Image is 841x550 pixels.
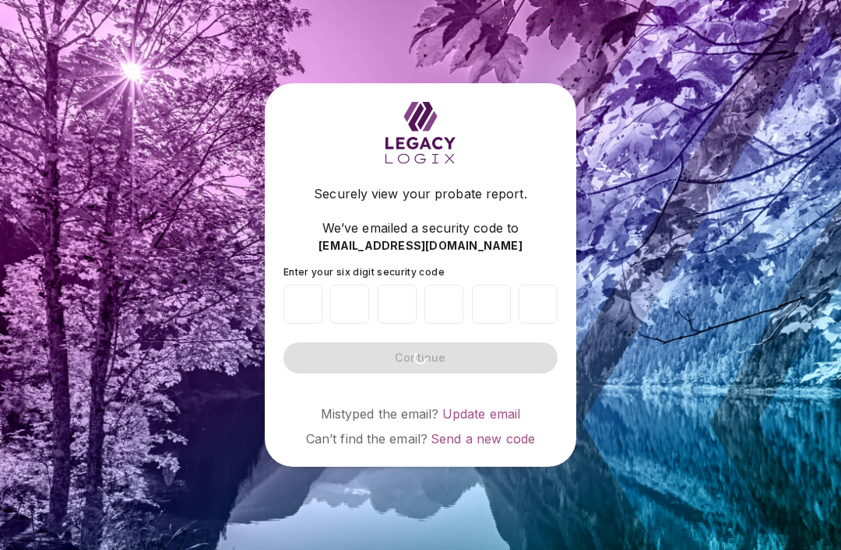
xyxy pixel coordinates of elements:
[322,219,519,237] span: We’ve emailed a security code to
[442,406,521,422] a: Update email
[431,431,535,447] a: Send a new code
[306,431,428,447] span: Can’t find the email?
[283,266,445,278] span: Enter your six digit security code
[314,184,526,203] span: Securely view your probate report.
[321,406,439,422] span: Mistyped the email?
[318,238,523,254] span: [EMAIL_ADDRESS][DOMAIN_NAME]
